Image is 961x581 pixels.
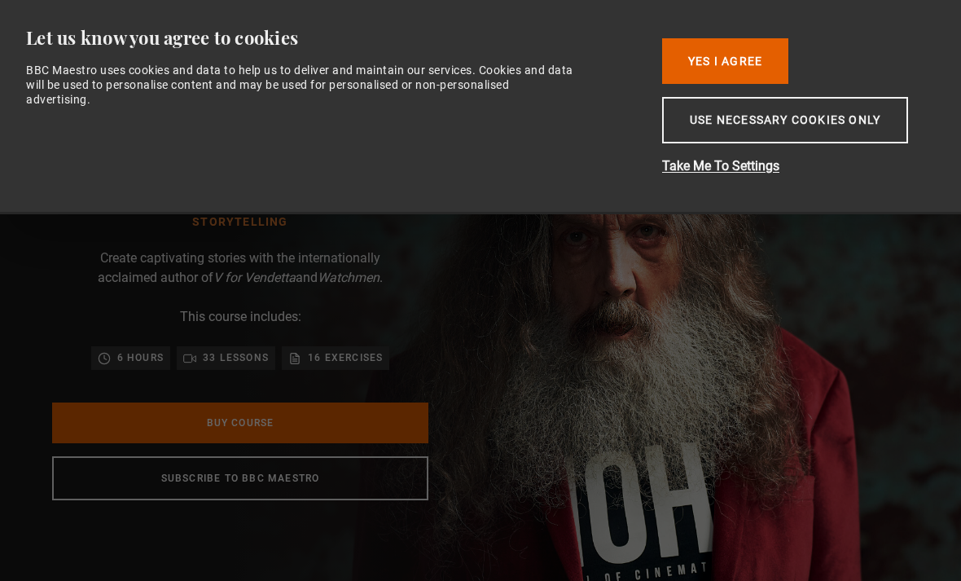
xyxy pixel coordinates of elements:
[77,249,403,288] p: Create captivating stories with the internationally acclaimed author of and .
[662,38,788,84] button: Yes I Agree
[95,216,386,229] h1: Storytelling
[180,307,301,327] p: This course includes:
[318,270,380,285] i: Watchmen
[203,350,269,366] p: 33 lessons
[213,270,296,285] i: V for Vendetta
[662,97,908,143] button: Use necessary cookies only
[26,63,576,108] div: BBC Maestro uses cookies and data to help us to deliver and maintain our services. Cookies and da...
[308,350,383,366] p: 16 exercises
[26,26,637,50] div: Let us know you agree to cookies
[117,350,164,366] p: 6 hours
[52,403,428,443] a: Buy Course
[52,456,428,500] a: Subscribe to BBC Maestro
[662,156,923,176] button: Take Me To Settings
